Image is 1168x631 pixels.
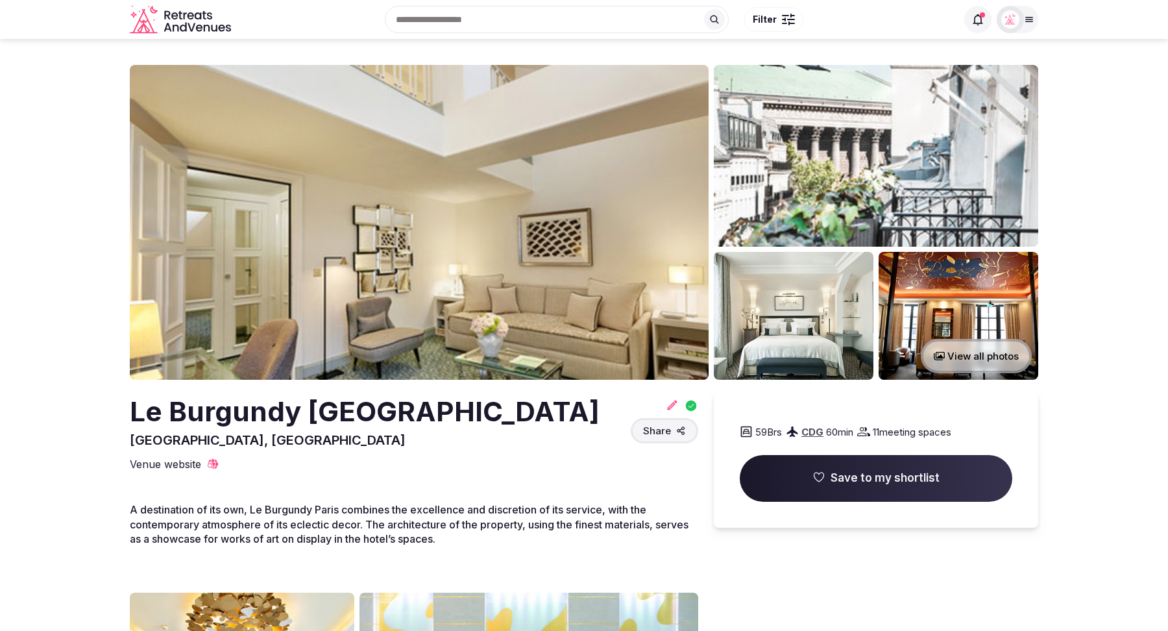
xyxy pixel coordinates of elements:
img: Venue gallery photo [714,252,873,380]
a: Visit the homepage [130,5,234,34]
img: Venue gallery photo [714,65,1038,247]
span: 11 meeting spaces [873,425,951,439]
span: Venue website [130,457,201,471]
svg: Retreats and Venues company logo [130,5,234,34]
span: A destination of its own, Le Burgundy Paris combines the excellence and discretion of its service... [130,503,688,545]
img: Matt Grant Oakes [1001,10,1019,29]
img: Venue gallery photo [879,252,1038,380]
span: Save to my shortlist [831,471,940,486]
h2: Le Burgundy [GEOGRAPHIC_DATA] [130,393,600,431]
span: 60 min [826,425,853,439]
button: View all photos [921,339,1032,373]
span: Filter [753,13,777,26]
button: Filter [744,7,803,32]
span: 59 Brs [755,425,782,439]
a: CDG [801,426,823,438]
button: Share [631,418,698,443]
span: Share [643,424,671,438]
a: Venue website [130,457,219,471]
span: [GEOGRAPHIC_DATA], [GEOGRAPHIC_DATA] [130,432,406,448]
img: Venue cover photo [130,65,709,380]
